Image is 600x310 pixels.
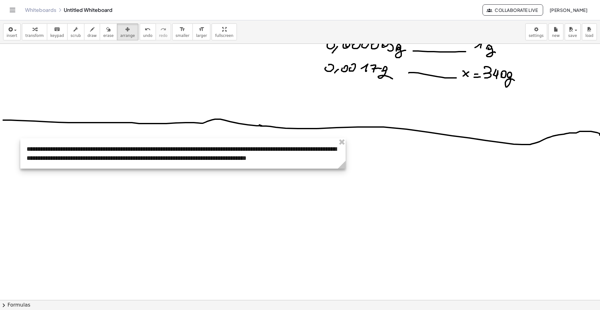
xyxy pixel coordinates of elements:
button: draw [84,23,100,40]
span: scrub [71,33,81,38]
button: transform [22,23,47,40]
button: load [582,23,597,40]
span: erase [103,33,113,38]
span: smaller [176,33,189,38]
span: larger [196,33,207,38]
button: undoundo [140,23,156,40]
span: keypad [50,33,64,38]
button: insert [3,23,21,40]
i: redo [160,26,166,33]
button: keyboardkeypad [47,23,67,40]
button: scrub [67,23,84,40]
span: insert [7,33,17,38]
span: arrange [120,33,135,38]
button: erase [100,23,117,40]
span: settings [529,33,544,38]
span: undo [143,33,152,38]
span: Collaborate Live [488,7,538,13]
button: arrange [117,23,138,40]
span: [PERSON_NAME] [549,7,587,13]
button: new [548,23,563,40]
span: fullscreen [215,33,233,38]
button: format_sizelarger [192,23,210,40]
a: Whiteboards [25,7,56,13]
span: load [585,33,593,38]
span: transform [25,33,44,38]
i: keyboard [54,26,60,33]
span: new [552,33,560,38]
button: settings [525,23,547,40]
button: fullscreen [212,23,237,40]
span: redo [159,33,167,38]
button: [PERSON_NAME] [544,4,592,16]
i: format_size [198,26,204,33]
span: draw [87,33,97,38]
i: format_size [179,26,185,33]
button: Toggle navigation [7,5,17,15]
button: Collaborate Live [482,4,543,16]
button: redoredo [156,23,171,40]
i: undo [145,26,151,33]
button: format_sizesmaller [172,23,193,40]
button: save [565,23,581,40]
span: save [568,33,577,38]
